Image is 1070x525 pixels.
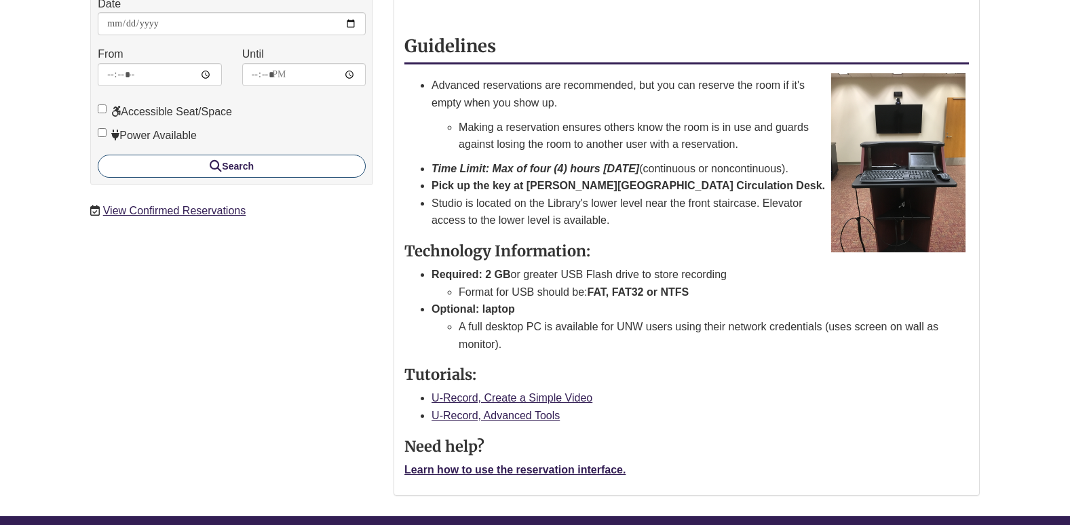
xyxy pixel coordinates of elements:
[432,392,592,404] a: U-Record, Create a Simple Video
[98,103,232,121] label: Accessible Seat/Space
[432,410,560,421] a: U-Record, Advanced Tools
[98,155,366,178] button: Search
[459,284,969,301] li: Format for USB should be:
[242,45,264,63] label: Until
[588,286,689,298] strong: FAT, FAT32 or NTFS
[432,195,969,229] li: Studio is located on the Library's lower level near the front staircase. Elevator access to the l...
[432,163,639,174] strong: Time Limit: Max of four (4) hours [DATE]
[432,180,825,191] strong: Pick up the key at [PERSON_NAME][GEOGRAPHIC_DATA] Circulation Desk.
[404,437,484,456] strong: Need help?
[459,318,969,353] li: A full desktop PC is available for UNW users using their network credentials (uses screen on wall...
[404,241,590,260] strong: Technology Information:
[98,104,107,113] input: Accessible Seat/Space
[404,365,476,384] strong: Tutorials:
[432,269,510,280] strong: Required: 2 GB
[98,128,107,137] input: Power Available
[98,45,123,63] label: From
[404,35,496,57] strong: Guidelines
[432,160,969,178] li: (continuous or noncontinuous).
[98,127,197,144] label: Power Available
[404,464,626,475] a: Learn how to use the reservation interface.
[432,266,969,300] li: or greater USB Flash drive to store recording
[459,119,969,153] p: Making a reservation ensures others know the room is in use and guards against losing the room to...
[103,205,246,216] a: View Confirmed Reservations
[432,77,969,111] p: Advanced reservations are recommended, but you can reserve the room if it's empty when you show up.
[432,303,515,315] strong: Optional: laptop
